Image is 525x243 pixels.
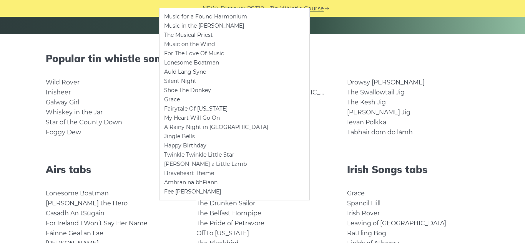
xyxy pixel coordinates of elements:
a: Grace [347,190,365,197]
a: For Ireland I Won’t Say Her Name [46,220,148,227]
a: Foggy Dew [46,129,81,136]
li: Music for a Found Harmonium [164,12,305,21]
li: Grace [164,95,305,104]
li: Jingle Bells [164,132,305,141]
li: Twinkle Twinkle Little Star [164,150,305,159]
a: Whiskey in the Jar [46,109,103,116]
a: Tabhair dom do lámh [347,129,413,136]
a: Spancil Hill [347,200,380,207]
a: The Belfast Hornpipe [196,210,261,217]
a: Off to [US_STATE] [196,230,249,237]
li: Braveheart Theme [164,169,305,178]
li: Shoe The Donkey [164,86,305,95]
a: The Pride of Petravore [196,220,264,227]
li: Music in the [PERSON_NAME] [164,21,305,30]
h2: Irish Songs tabs [347,164,479,175]
li: [PERSON_NAME] a Little Lamb [164,159,305,169]
a: Galway Girl [46,99,79,106]
li: Happy Birthday [164,141,305,150]
a: The Swallowtail Jig [347,89,405,96]
a: The Drunken Sailor [196,200,255,207]
li: Music on the Wind [164,40,305,49]
a: Wild Rover [46,79,80,86]
li: The Musical Priest [164,30,305,40]
li: For The Love Of Music [164,49,305,58]
span: Discover [221,4,246,13]
a: Rattling Bog [347,230,386,237]
h2: Popular tin whistle songs & tunes [46,53,479,64]
a: [PERSON_NAME] the Hero [46,200,128,207]
a: Drowsy [PERSON_NAME] [347,79,425,86]
a: Star of the County Down [46,119,122,126]
li: A Rainy Night in [GEOGRAPHIC_DATA] [164,122,305,132]
a: Irish Rover [347,210,380,217]
a: Ievan Polkka [347,119,386,126]
span: NEW: [203,4,218,13]
a: Leaving of [GEOGRAPHIC_DATA] [347,220,446,227]
li: Auld Lang Syne [164,67,305,76]
a: [PERSON_NAME] Jig [347,109,410,116]
a: PST10 - Tin Whistle Course [247,4,324,13]
a: Inisheer [46,89,71,96]
li: Amhran na bhFiann [164,178,305,187]
li: Silent Night [164,76,305,86]
li: Fairytale Of [US_STATE] [164,104,305,113]
li: Fee [PERSON_NAME] [164,187,305,196]
a: Casadh An tSúgáin [46,210,105,217]
h2: Airs tabs [46,164,178,175]
a: Fáinne Geal an Lae [46,230,103,237]
a: The Kesh Jig [347,99,386,106]
li: Lonesome Boatman [164,58,305,67]
li: My Heart Will Go On [164,113,305,122]
a: Lonesome Boatman [46,190,109,197]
